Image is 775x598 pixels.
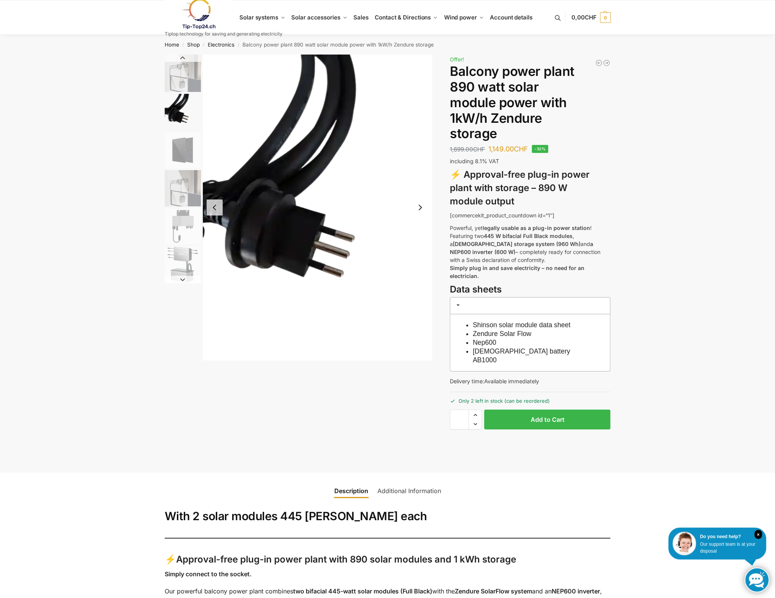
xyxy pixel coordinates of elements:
a: [DEMOGRAPHIC_DATA] battery AB1000 [473,347,570,364]
font: Add to Cart [530,416,564,423]
li: 4 / 6 [163,169,201,207]
font: Simply plug in and save electricity – no need for an electrician. [450,265,584,279]
font: 445 W bifacial Full Black modules [484,233,573,239]
a: 0,00CHF 0 [571,6,610,29]
img: Zendure solar flow battery storage for balcony power plants [165,55,201,92]
button: Next slide [165,276,201,283]
font: Account details [490,14,533,21]
font: / [203,42,204,47]
span: 0,00 [571,14,596,21]
font: Our powerful balcony power plant combines [165,587,293,595]
font: NEP600 inverter [552,587,600,595]
a: Electronics [208,42,234,48]
font: Our support team is at your disposal [700,542,755,554]
span: 0 [600,12,611,23]
font: CHF [473,146,485,153]
font: Powerful, yet [450,225,483,231]
font: Wind power [444,14,477,21]
font: Balcony power plant 890 watt solar module power with 1kW/h Zendure storage [450,63,574,141]
a: Plug-in power plant with 4 KW storage and 8 solar modules with 3600 watts [603,59,610,67]
font: Solar accessories [291,14,340,21]
a: Shinson solar module data sheet [473,321,570,329]
font: 1,149.00 [488,145,514,153]
font: With 2 solar modules 445 [PERSON_NAME] each [165,509,427,523]
li: 2 / 6 [203,55,432,360]
a: Shop [187,42,200,48]
font: ! [590,225,592,231]
font: Simply connect to the socket. [165,570,252,578]
font: Tiptop technology for saving and generating electricity [165,31,282,37]
img: Connection cable-3 meters_Swiss plug [165,94,201,130]
font: × [757,532,759,537]
font: Additional Information [377,487,441,495]
button: Add to Cart [484,410,610,429]
font: Description [334,487,368,495]
li: 3 / 6 [163,131,201,169]
font: [commercekit_product_countdown id=“1″] [450,212,554,219]
a: Home [165,42,179,48]
span: Reduce quantity [469,419,481,429]
font: and [581,241,590,247]
font: Zendure SolarFlow system [455,587,532,595]
font: Approval-free plug-in power plant with 890 solar modules and 1 kWh storage [176,554,516,565]
font: and an [532,587,552,595]
font: Do you need help? [700,534,741,539]
li: 6 / 6 [163,245,201,283]
li: 1 / 6 [163,55,201,93]
font: Balcony power plant 890 watt solar module power with 1kW/h Zendure storage [242,42,434,48]
button: Previous slide [165,54,201,62]
img: Maysun [165,132,201,168]
font: Featuring two [450,233,484,239]
a: Nep600 [473,339,496,346]
font: Sales [353,14,369,21]
li: 2 / 6 [163,93,201,131]
font: / [182,42,184,47]
font: Only 2 left in stock (can be reordered) [459,398,550,404]
button: Previous slide [207,199,223,215]
img: Zendure Solaflow [165,246,201,283]
font: Delivery time: [450,378,484,384]
span: CHF [585,14,597,21]
font: a NEP600 inverter (600 W) [450,241,593,255]
font: Data sheets [450,284,502,295]
img: nep-micro-inverter-600w [165,208,201,244]
font: CHF [514,145,528,153]
font: legally usable as a plug-in power station [483,225,590,231]
font: ⚡ Approval-free plug-in power plant with storage – 890 W module output [450,169,590,207]
a: Contact & Directions [372,0,441,35]
img: Customer service [672,532,696,555]
iframe: Sicherer Rahmen für schnelle Bezahlvorgänge [448,434,612,455]
span: Increase quantity [469,410,481,420]
font: – completely ready for connection with a Swiss declaration of conformity. [450,249,600,263]
font: with the [432,587,455,595]
font: two bifacial 445-watt solar modules (Full Black) [293,587,432,595]
font: [DEMOGRAPHIC_DATA] storage system (960 Wh) [453,241,581,247]
a: Account details [487,0,536,35]
a: Balcony power plant 890 watt solar module power with 2kW/h Zendure storage [595,59,603,67]
img: Connection cable-3 meters_Swiss plug [203,55,432,360]
li: 5 / 6 [163,207,201,245]
font: Available immediately [484,378,539,384]
font: , a [450,233,574,247]
font: Contact & Directions [375,14,431,21]
font: ⚡ [165,554,176,565]
nav: Breadcrumb [151,35,624,55]
font: / [238,42,239,47]
font: -32% [534,146,546,151]
font: 1,699.00 [450,146,473,153]
button: Next slide [412,199,428,215]
img: Zendure solar flow battery storage for balcony power plants [165,170,201,206]
a: Sales [350,0,372,35]
a: Solar accessories [288,0,350,35]
font: including 8.1% VAT [450,158,499,164]
i: Close [754,530,762,539]
a: Zendure Solar Flow [473,330,531,338]
input: Product quantity [450,410,469,429]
